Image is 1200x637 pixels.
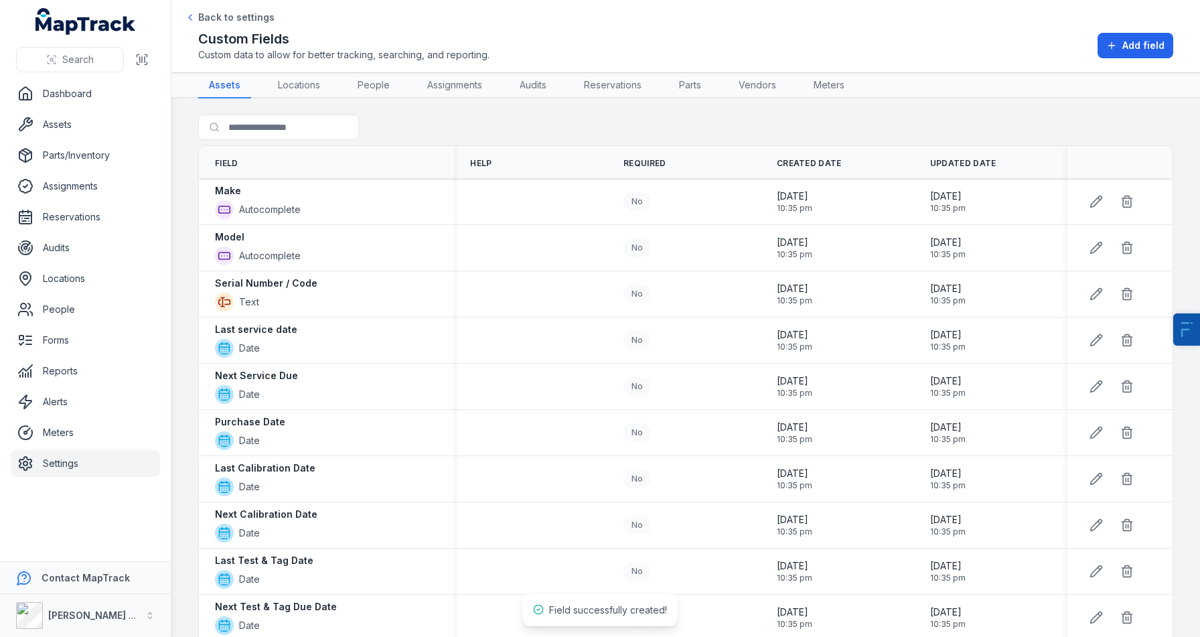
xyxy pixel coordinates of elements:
[777,328,812,352] time: 06/10/2025, 10:35:55 pm
[777,328,812,342] span: [DATE]
[215,184,241,198] strong: Make
[930,282,966,295] span: [DATE]
[930,467,966,491] time: 06/10/2025, 10:35:55 pm
[777,559,812,573] span: [DATE]
[509,73,557,98] a: Audits
[623,238,651,257] div: No
[198,48,490,62] span: Custom data to allow for better tracking, searching, and reporting.
[930,467,966,480] span: [DATE]
[777,467,812,491] time: 06/10/2025, 10:35:55 pm
[42,572,130,583] strong: Contact MapTrack
[777,236,812,249] span: [DATE]
[239,619,260,632] span: Date
[777,203,812,214] span: 10:35 pm
[11,296,160,323] a: People
[1098,33,1173,58] button: Add field
[11,265,160,292] a: Locations
[198,73,251,98] a: Assets
[573,73,652,98] a: Reservations
[777,559,812,583] time: 06/10/2025, 10:35:55 pm
[11,419,160,446] a: Meters
[239,526,260,540] span: Date
[777,434,812,445] span: 10:35 pm
[623,331,651,350] div: No
[930,249,966,260] span: 10:35 pm
[930,606,966,619] span: [DATE]
[803,73,855,98] a: Meters
[215,323,297,336] strong: Last service date
[930,434,966,445] span: 10:35 pm
[215,415,285,429] strong: Purchase Date
[930,328,966,342] span: [DATE]
[198,29,490,48] h2: Custom Fields
[239,388,260,401] span: Date
[777,619,812,630] span: 10:35 pm
[11,173,160,200] a: Assignments
[16,47,124,72] button: Search
[777,606,812,630] time: 06/10/2025, 10:35:55 pm
[215,230,244,244] strong: Model
[623,562,651,581] div: No
[777,190,812,203] span: [DATE]
[215,277,317,290] strong: Serial Number / Code
[11,450,160,477] a: Settings
[777,158,842,169] span: Created Date
[185,11,275,24] a: Back to settings
[239,480,260,494] span: Date
[930,295,966,306] span: 10:35 pm
[777,388,812,399] span: 10:35 pm
[11,327,160,354] a: Forms
[777,190,812,214] time: 06/10/2025, 10:35:55 pm
[930,388,966,399] span: 10:35 pm
[11,204,160,230] a: Reservations
[930,190,966,203] span: [DATE]
[930,421,966,445] time: 06/10/2025, 10:35:55 pm
[930,374,966,388] span: [DATE]
[48,610,173,621] strong: [PERSON_NAME] Electrical
[623,285,651,303] div: No
[215,554,313,567] strong: Last Test & Tag Date
[777,295,812,306] span: 10:35 pm
[777,236,812,260] time: 06/10/2025, 10:35:55 pm
[777,374,812,388] span: [DATE]
[777,513,812,526] span: [DATE]
[347,73,400,98] a: People
[215,158,238,169] span: Field
[777,342,812,352] span: 10:35 pm
[930,526,966,537] span: 10:35 pm
[239,434,260,447] span: Date
[215,462,315,475] strong: Last Calibration Date
[777,513,812,537] time: 06/10/2025, 10:35:55 pm
[623,516,651,535] div: No
[239,573,260,586] span: Date
[1122,39,1165,52] span: Add field
[930,203,966,214] span: 10:35 pm
[11,234,160,261] a: Audits
[728,73,787,98] a: Vendors
[623,470,651,488] div: No
[11,142,160,169] a: Parts/Inventory
[777,467,812,480] span: [DATE]
[11,388,160,415] a: Alerts
[930,513,966,526] span: [DATE]
[239,342,260,355] span: Date
[930,190,966,214] time: 06/10/2025, 10:35:55 pm
[930,282,966,306] time: 06/10/2025, 10:35:55 pm
[930,342,966,352] span: 10:35 pm
[239,295,259,309] span: Text
[930,513,966,537] time: 06/10/2025, 10:35:55 pm
[62,53,94,66] span: Search
[777,606,812,619] span: [DATE]
[930,573,966,583] span: 10:35 pm
[777,282,812,295] span: [DATE]
[777,480,812,491] span: 10:35 pm
[930,236,966,249] span: [DATE]
[215,600,337,614] strong: Next Test & Tag Due Date
[11,111,160,138] a: Assets
[623,158,666,169] span: Required
[930,480,966,491] span: 10:35 pm
[623,423,651,442] div: No
[267,73,331,98] a: Locations
[549,604,667,616] span: Field successfully created!
[777,421,812,434] span: [DATE]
